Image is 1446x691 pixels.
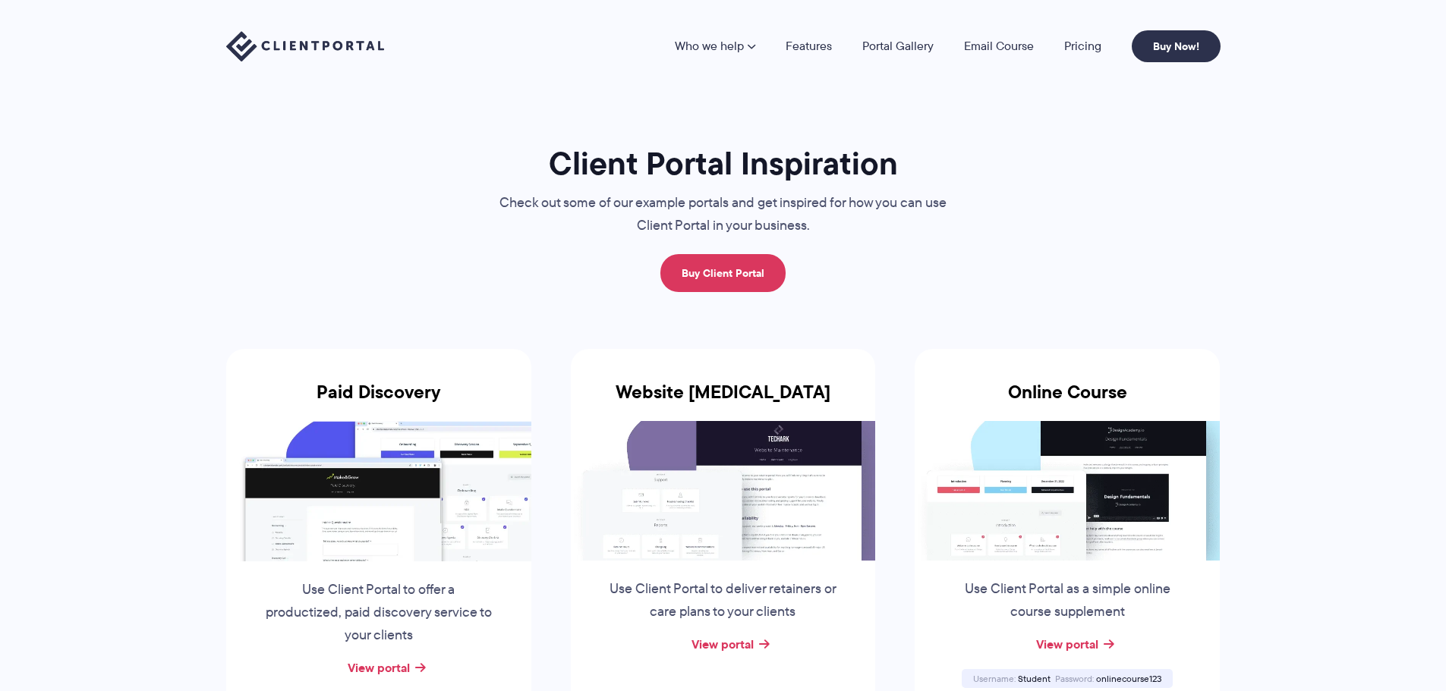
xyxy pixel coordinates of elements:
h1: Client Portal Inspiration [469,143,978,184]
p: Use Client Portal to deliver retainers or care plans to your clients [607,578,838,623]
span: Username [973,672,1016,685]
p: Use Client Portal as a simple online course supplement [952,578,1183,623]
h3: Website [MEDICAL_DATA] [571,382,876,421]
a: Buy Client Portal [660,254,786,292]
a: Pricing [1064,40,1101,52]
p: Use Client Portal to offer a productized, paid discovery service to your clients [263,579,494,647]
a: Email Course [964,40,1034,52]
h3: Paid Discovery [226,382,531,421]
a: View portal [348,658,410,677]
span: Password [1055,672,1094,685]
p: Check out some of our example portals and get inspired for how you can use Client Portal in your ... [469,192,978,237]
span: Student [1018,672,1051,685]
a: Portal Gallery [862,40,934,52]
a: View portal [691,635,754,653]
a: Features [786,40,832,52]
span: onlinecourse123 [1096,672,1161,685]
h3: Online Course [915,382,1220,421]
a: View portal [1036,635,1098,653]
a: Buy Now! [1132,30,1221,62]
a: Who we help [675,40,755,52]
